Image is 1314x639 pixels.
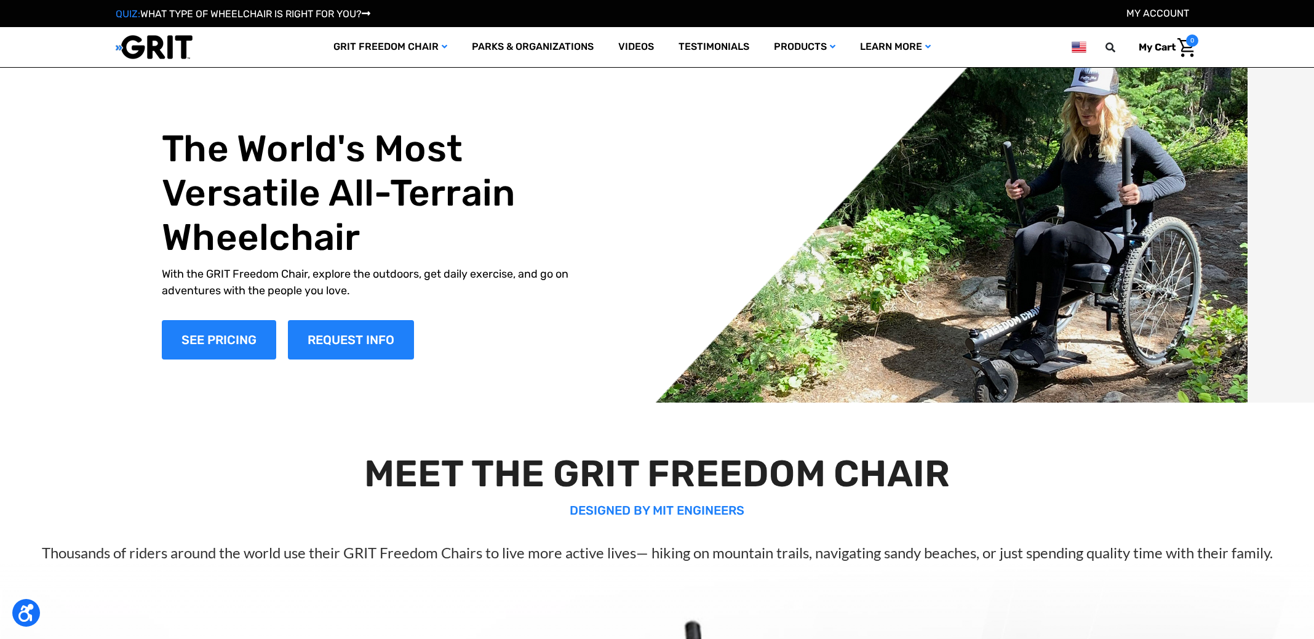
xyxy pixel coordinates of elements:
a: Testimonials [666,27,762,67]
a: QUIZ:WHAT TYPE OF WHEELCHAIR IS RIGHT FOR YOU? [116,8,370,20]
span: 0 [1186,34,1198,47]
p: Thousands of riders around the world use their GRIT Freedom Chairs to live more active lives— hik... [33,542,1281,564]
span: QUIZ: [116,8,140,20]
img: Cart [1177,38,1195,57]
a: Shop Now [162,320,276,360]
h2: MEET THE GRIT FREEDOM CHAIR [33,452,1281,496]
img: GRIT All-Terrain Wheelchair and Mobility Equipment [116,34,193,60]
a: Learn More [848,27,943,67]
img: us.png [1072,39,1086,55]
a: Account [1126,7,1189,19]
span: My Cart [1139,41,1176,53]
a: Products [762,27,848,67]
h1: The World's Most Versatile All-Terrain Wheelchair [162,127,596,260]
a: GRIT Freedom Chair [321,27,460,67]
a: Slide number 1, Request Information [288,320,414,360]
p: With the GRIT Freedom Chair, explore the outdoors, get daily exercise, and go on adventures with ... [162,266,596,299]
a: Parks & Organizations [460,27,606,67]
a: Cart with 0 items [1129,34,1198,60]
a: Videos [606,27,666,67]
p: DESIGNED BY MIT ENGINEERS [33,501,1281,520]
input: Search [1111,34,1129,60]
